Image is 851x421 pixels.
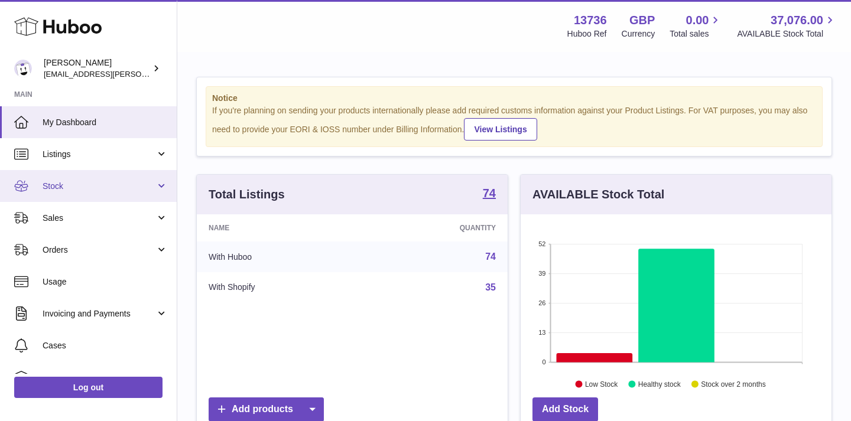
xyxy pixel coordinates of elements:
[197,214,365,241] th: Name
[538,240,545,247] text: 52
[197,241,365,272] td: With Huboo
[701,380,765,388] text: Stock over 2 months
[567,28,607,40] div: Huboo Ref
[43,149,155,160] span: Listings
[771,12,823,28] span: 37,076.00
[212,105,816,141] div: If you're planning on sending your products internationally please add required customs informati...
[483,187,496,201] a: 74
[542,358,545,365] text: 0
[629,12,655,28] strong: GBP
[737,28,837,40] span: AVAILABLE Stock Total
[43,308,155,319] span: Invoicing and Payments
[43,372,168,383] span: Channels
[622,28,655,40] div: Currency
[483,187,496,199] strong: 74
[43,340,168,351] span: Cases
[197,272,365,303] td: With Shopify
[14,377,163,398] a: Log out
[485,282,496,292] a: 35
[670,28,722,40] span: Total sales
[44,57,150,80] div: [PERSON_NAME]
[209,187,285,203] h3: Total Listings
[44,69,237,79] span: [EMAIL_ADDRESS][PERSON_NAME][DOMAIN_NAME]
[365,214,508,241] th: Quantity
[670,12,722,40] a: 0.00 Total sales
[464,118,537,141] a: View Listings
[212,93,816,104] strong: Notice
[574,12,607,28] strong: 13736
[43,276,168,288] span: Usage
[686,12,709,28] span: 0.00
[532,187,664,203] h3: AVAILABLE Stock Total
[43,117,168,128] span: My Dashboard
[14,60,32,77] img: horia@orea.uk
[43,181,155,192] span: Stock
[538,329,545,336] text: 13
[43,213,155,224] span: Sales
[538,270,545,277] text: 39
[638,380,681,388] text: Healthy stock
[485,252,496,262] a: 74
[43,244,155,256] span: Orders
[538,299,545,306] text: 26
[737,12,837,40] a: 37,076.00 AVAILABLE Stock Total
[585,380,618,388] text: Low Stock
